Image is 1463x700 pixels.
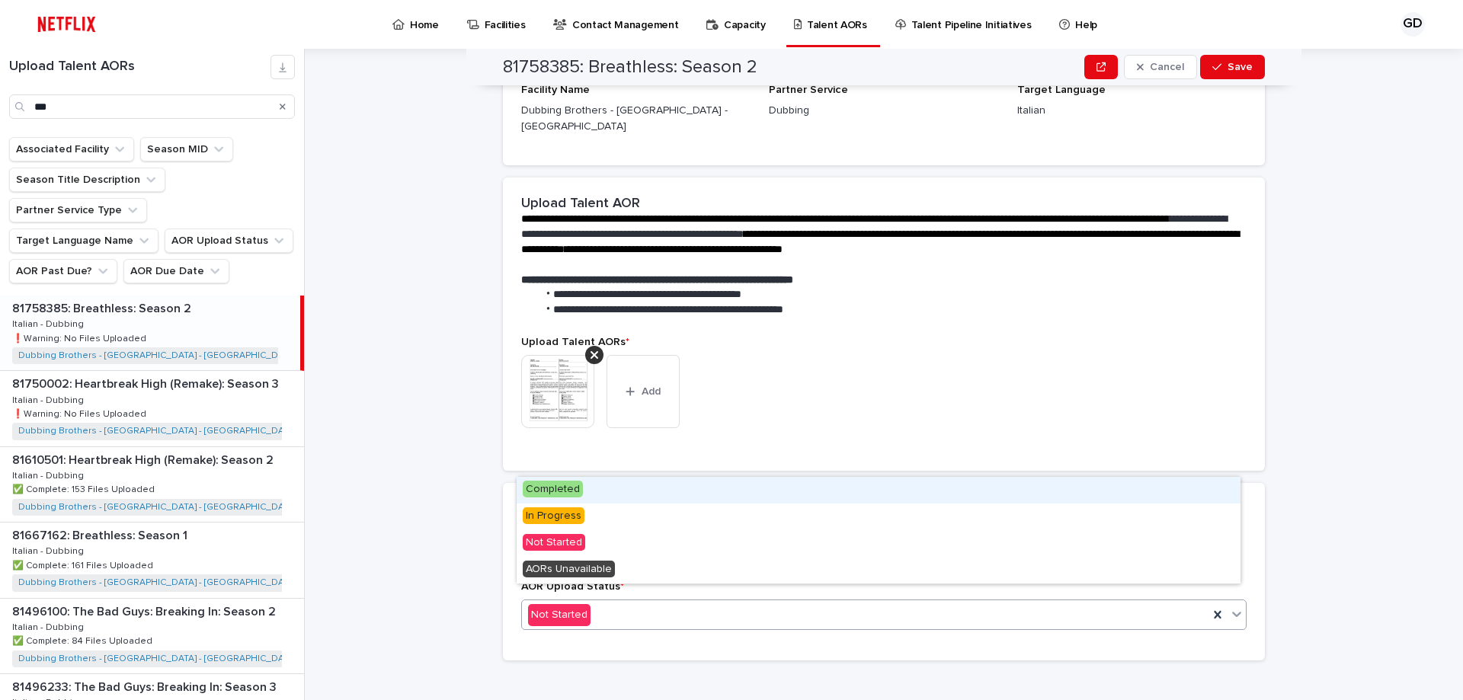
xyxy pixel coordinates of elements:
[521,85,590,95] span: Facility Name
[18,350,296,361] a: Dubbing Brothers - [GEOGRAPHIC_DATA] - [GEOGRAPHIC_DATA]
[1150,62,1184,72] span: Cancel
[18,577,296,588] a: Dubbing Brothers - [GEOGRAPHIC_DATA] - [GEOGRAPHIC_DATA]
[528,604,591,626] div: Not Started
[12,406,149,420] p: ❗️Warning: No Files Uploaded
[9,94,295,119] input: Search
[123,259,229,283] button: AOR Due Date
[12,543,87,557] p: Italian - Dubbing
[12,602,279,619] p: 81496100: The Bad Guys: Breaking In: Season 2
[1017,103,1247,119] p: Italian
[12,526,190,543] p: 81667162: Breathless: Season 1
[30,9,103,40] img: ifQbXi3ZQGMSEF7WDB7W
[1017,85,1106,95] span: Target Language
[517,503,1241,530] div: In Progress
[769,103,998,119] p: Dubbing
[521,103,751,135] p: Dubbing Brothers - [GEOGRAPHIC_DATA] - [GEOGRAPHIC_DATA]
[517,477,1241,503] div: Completed
[517,530,1241,557] div: Not Started
[12,558,156,571] p: ✅ Complete: 161 Files Uploaded
[12,619,87,633] p: Italian - Dubbing
[12,316,87,330] p: Italian - Dubbing
[12,481,158,495] p: ✅ Complete: 153 Files Uploaded
[9,59,271,75] h1: Upload Talent AORs
[523,481,583,497] span: Completed
[769,85,848,95] span: Partner Service
[12,331,149,344] p: ❗️Warning: No Files Uploaded
[12,468,87,481] p: Italian - Dubbing
[12,392,87,406] p: Italian - Dubbing
[9,198,147,222] button: Partner Service Type
[18,502,296,513] a: Dubbing Brothers - [GEOGRAPHIC_DATA] - [GEOGRAPHIC_DATA]
[12,374,282,392] p: 81750002: Heartbreak High (Remake): Season 3
[642,386,661,397] span: Add
[165,229,293,253] button: AOR Upload Status
[523,561,615,577] span: AORs Unavailable
[9,229,158,253] button: Target Language Name
[18,654,296,664] a: Dubbing Brothers - [GEOGRAPHIC_DATA] - [GEOGRAPHIC_DATA]
[1401,12,1425,37] div: GD
[12,633,155,647] p: ✅ Complete: 84 Files Uploaded
[521,581,624,592] span: AOR Upload Status
[12,450,277,468] p: 81610501: Heartbreak High (Remake): Season 2
[523,507,584,524] span: In Progress
[12,299,194,316] p: 81758385: Breathless: Season 2
[18,426,296,436] a: Dubbing Brothers - [GEOGRAPHIC_DATA] - [GEOGRAPHIC_DATA]
[9,137,134,161] button: Associated Facility
[517,557,1241,583] div: AORs Unavailable
[9,168,165,192] button: Season Title Description
[1228,62,1253,72] span: Save
[521,337,629,347] span: Upload Talent AORs
[521,196,640,213] h2: Upload Talent AOR
[9,259,117,283] button: AOR Past Due?
[12,677,280,695] p: 81496233: The Bad Guys: Breaking In: Season 3
[1200,55,1265,79] button: Save
[503,56,757,78] h2: 81758385: Breathless: Season 2
[523,534,585,551] span: Not Started
[607,355,680,428] button: Add
[1124,55,1197,79] button: Cancel
[140,137,233,161] button: Season MID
